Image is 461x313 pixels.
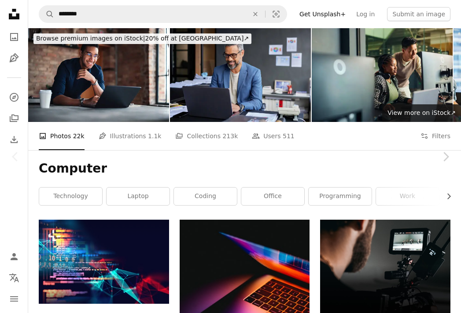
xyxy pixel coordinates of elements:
a: laptop [107,188,170,205]
a: Next [430,114,461,199]
img: Successfull middle eastern man using laptop at work [170,28,311,122]
a: Log in [351,7,380,21]
a: office [241,188,304,205]
a: work [376,188,439,205]
a: Get Unsplash+ [294,7,351,21]
a: Collections 213k [175,122,238,150]
form: Find visuals sitewide [39,5,287,23]
a: Photos [5,28,23,46]
span: 1.1k [148,131,161,141]
button: Search Unsplash [39,6,54,22]
span: Browse premium images on iStock | [36,35,145,42]
a: coding [174,188,237,205]
a: MacBook Pro turned on [180,297,310,305]
a: Programming code abstract technology background of software developer and Computer script [39,258,169,265]
a: Users 511 [252,122,294,150]
button: Clear [246,6,265,22]
button: Language [5,269,23,287]
a: Illustrations [5,49,23,67]
button: Submit an image [387,7,450,21]
img: Programming code abstract technology background of software developer and Computer script [39,220,169,304]
button: Menu [5,290,23,308]
span: 20% off at [GEOGRAPHIC_DATA] ↗ [36,35,249,42]
span: 213k [222,131,238,141]
button: Filters [420,122,450,150]
a: Browse premium images on iStock|20% off at [GEOGRAPHIC_DATA]↗ [28,28,257,49]
a: Explore [5,88,23,106]
a: Collections [5,110,23,127]
img: Young Professional Working on Laptop in Modern Office Setting [28,28,169,122]
span: View more on iStock ↗ [387,109,456,116]
button: Visual search [266,6,287,22]
span: 511 [283,131,295,141]
a: technology [39,188,102,205]
a: Log in / Sign up [5,248,23,265]
img: Software engineers collaborating on a project, analyzing code on computer monitors in office [312,28,453,122]
a: Illustrations 1.1k [99,122,162,150]
a: programming [309,188,372,205]
h1: Computer [39,161,450,177]
a: View more on iStock↗ [382,104,461,122]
